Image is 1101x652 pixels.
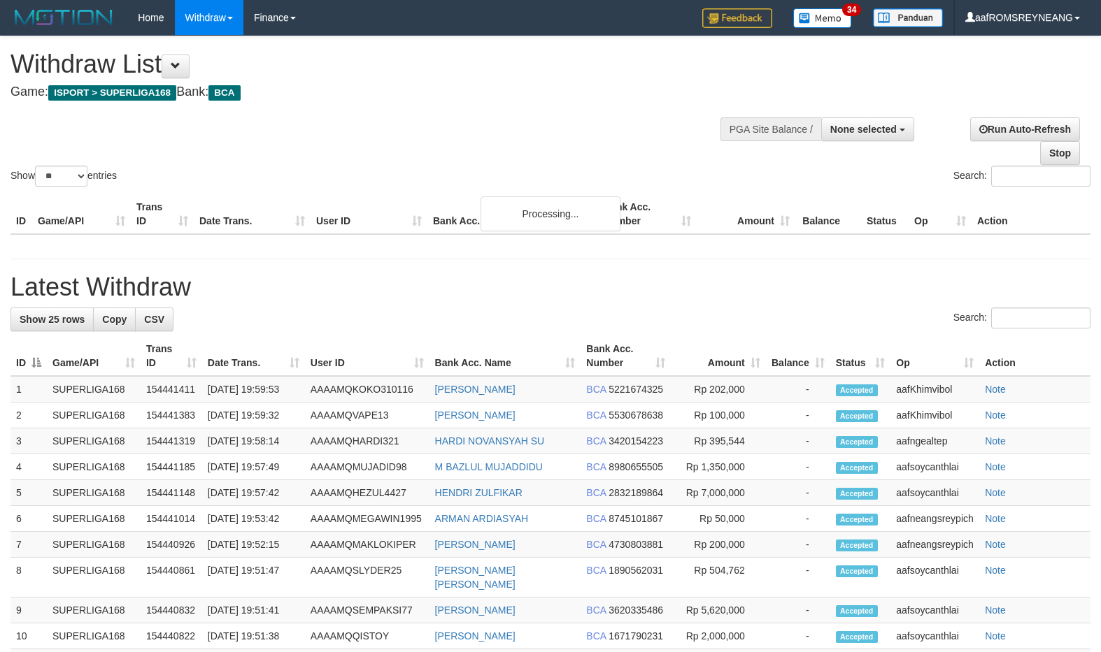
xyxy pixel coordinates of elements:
span: ISPORT > SUPERLIGA168 [48,85,176,101]
td: 1 [10,376,47,403]
td: - [766,506,830,532]
td: [DATE] 19:51:47 [202,558,305,597]
th: Bank Acc. Name [427,194,598,234]
td: 5 [10,480,47,506]
th: Status: activate to sort column ascending [830,336,891,376]
th: Trans ID: activate to sort column ascending [141,336,202,376]
td: [DATE] 19:59:53 [202,376,305,403]
a: [PERSON_NAME] [435,630,516,642]
span: BCA [586,384,606,395]
span: BCA [586,410,606,421]
td: Rp 202,000 [671,376,766,403]
td: Rp 1,350,000 [671,454,766,480]
td: aafngealtep [890,428,979,454]
td: SUPERLIGA168 [47,558,141,597]
th: User ID: activate to sort column ascending [305,336,429,376]
span: CSV [144,314,164,325]
td: - [766,454,830,480]
span: Copy 8980655505 to clipboard [609,461,663,472]
span: Copy 4730803881 to clipboard [609,539,663,550]
img: Button%20Memo.svg [793,8,852,28]
td: Rp 200,000 [671,532,766,558]
span: Accepted [836,436,878,448]
span: Copy [102,314,127,325]
span: Accepted [836,462,878,474]
span: BCA [586,630,606,642]
span: Accepted [836,384,878,396]
a: M BAZLUL MUJADDIDU [435,461,543,472]
a: Note [985,539,1006,550]
input: Search: [991,307,1091,328]
span: BCA [586,435,606,447]
td: Rp 504,762 [671,558,766,597]
label: Search: [953,307,1091,328]
a: Note [985,410,1006,421]
td: SUPERLIGA168 [47,480,141,506]
th: Amount: activate to sort column ascending [671,336,766,376]
label: Show entries [10,166,117,187]
a: Note [985,435,1006,447]
h1: Latest Withdraw [10,273,1091,301]
a: Run Auto-Refresh [970,117,1080,141]
td: - [766,597,830,623]
td: [DATE] 19:53:42 [202,506,305,532]
span: Accepted [836,605,878,617]
img: Feedback.jpg [702,8,772,28]
td: 154440861 [141,558,202,597]
a: [PERSON_NAME] [PERSON_NAME] [435,565,516,590]
div: Processing... [481,196,620,231]
button: None selected [821,117,914,141]
td: 7 [10,532,47,558]
td: [DATE] 19:52:15 [202,532,305,558]
td: Rp 50,000 [671,506,766,532]
th: ID [10,194,32,234]
span: BCA [586,565,606,576]
span: Copy 8745101867 to clipboard [609,513,663,524]
td: - [766,480,830,506]
span: Copy 1890562031 to clipboard [609,565,663,576]
td: [DATE] 19:57:49 [202,454,305,480]
img: panduan.png [873,8,943,27]
td: - [766,376,830,403]
span: Copy 5530678638 to clipboard [609,410,663,421]
td: - [766,558,830,597]
th: User ID [311,194,427,234]
td: SUPERLIGA168 [47,597,141,623]
th: Balance [795,194,861,234]
th: Op: activate to sort column ascending [890,336,979,376]
th: Game/API: activate to sort column ascending [47,336,141,376]
span: 34 [842,3,861,16]
td: SUPERLIGA168 [47,532,141,558]
td: aafKhimvibol [890,376,979,403]
span: BCA [586,539,606,550]
span: BCA [208,85,240,101]
th: Action [972,194,1091,234]
td: 6 [10,506,47,532]
td: AAAAMQQISTOY [305,623,429,649]
span: Copy 2832189864 to clipboard [609,487,663,498]
td: 154441319 [141,428,202,454]
label: Search: [953,166,1091,187]
td: SUPERLIGA168 [47,454,141,480]
a: CSV [135,307,173,331]
td: - [766,532,830,558]
a: Stop [1040,141,1080,165]
td: aafsoycanthlai [890,454,979,480]
td: 154441185 [141,454,202,480]
td: [DATE] 19:51:41 [202,597,305,623]
span: Accepted [836,514,878,526]
td: - [766,403,830,428]
th: Date Trans. [194,194,311,234]
a: [PERSON_NAME] [435,384,516,395]
td: 154441383 [141,403,202,428]
th: ID: activate to sort column descending [10,336,47,376]
span: BCA [586,461,606,472]
td: SUPERLIGA168 [47,623,141,649]
a: HARDI NOVANSYAH SU [435,435,545,447]
span: Copy 5221674325 to clipboard [609,384,663,395]
th: Action [979,336,1091,376]
td: Rp 5,620,000 [671,597,766,623]
td: 154441014 [141,506,202,532]
td: AAAAMQKOKO310116 [305,376,429,403]
td: AAAAMQVAPE13 [305,403,429,428]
